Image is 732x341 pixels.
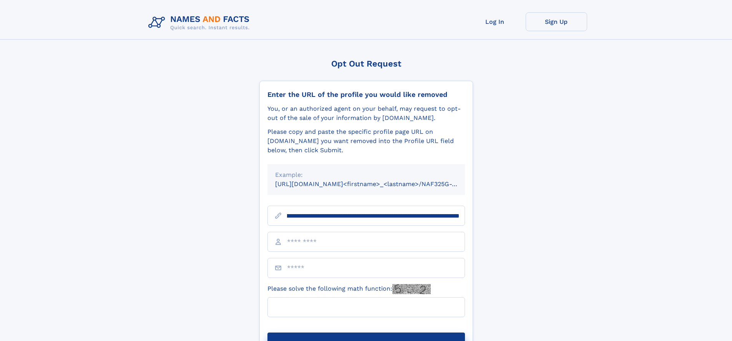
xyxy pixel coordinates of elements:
[526,12,587,31] a: Sign Up
[275,180,480,188] small: [URL][DOMAIN_NAME]<firstname>_<lastname>/NAF325G-xxxxxxxx
[267,284,431,294] label: Please solve the following math function:
[145,12,256,33] img: Logo Names and Facts
[267,127,465,155] div: Please copy and paste the specific profile page URL on [DOMAIN_NAME] you want removed into the Pr...
[259,59,473,68] div: Opt Out Request
[267,90,465,99] div: Enter the URL of the profile you would like removed
[464,12,526,31] a: Log In
[275,170,457,180] div: Example:
[267,104,465,123] div: You, or an authorized agent on your behalf, may request to opt-out of the sale of your informatio...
